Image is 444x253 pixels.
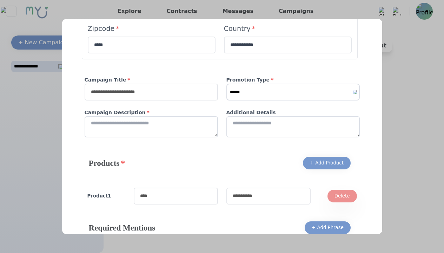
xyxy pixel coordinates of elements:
[310,160,344,167] div: + Add Product
[226,109,360,116] h4: Additional Details
[85,109,218,116] h4: Campaign Description
[226,76,360,84] h4: Promotion Type
[303,157,351,169] button: + Add Product
[334,193,350,200] div: Delete
[87,193,125,200] h4: Product 1
[89,157,125,169] h4: Products
[88,24,216,34] h4: Zipcode
[224,24,352,34] h4: Country
[305,221,351,234] button: + Add Phrase
[89,222,155,233] h4: Required Mentions
[85,76,218,84] h4: Campaign Title
[312,224,344,231] div: + Add Phrase
[327,190,357,202] button: Delete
